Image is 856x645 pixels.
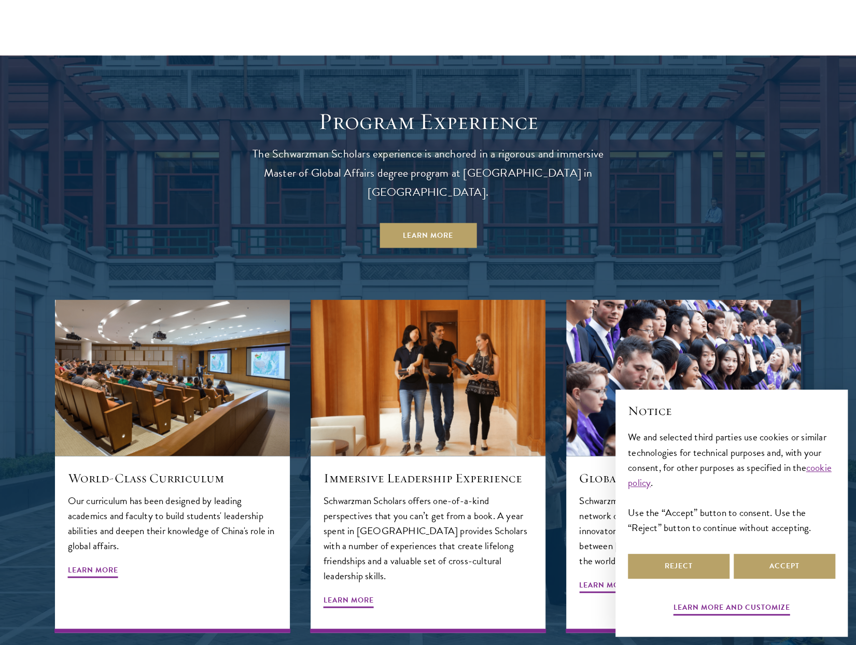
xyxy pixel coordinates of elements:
[242,145,615,202] p: The Schwarzman Scholars experience is anchored in a rigorous and immersive Master of Global Affai...
[311,299,545,633] a: Immersive Leadership Experience Schwarzman Scholars offers one-of-a-kind perspectives that you ca...
[68,563,118,579] span: Learn More
[579,493,788,568] p: Schwarzman Scholars provides an international network of high-caliber global leaders, academics a...
[68,469,277,486] h5: World-Class Curriculum
[579,469,788,486] h5: Global Network
[242,107,615,136] h1: Program Experience
[55,299,290,633] a: World-Class Curriculum Our curriculum has been designed by leading academics and faculty to build...
[324,593,374,609] span: Learn More
[68,493,277,553] p: Our curriculum has been designed by leading academics and faculty to build students' leadership a...
[579,578,629,594] span: Learn More
[628,460,832,490] a: cookie policy
[734,554,835,579] button: Accept
[324,469,532,486] h5: Immersive Leadership Experience
[628,554,729,579] button: Reject
[380,223,476,248] a: Learn More
[324,493,532,583] p: Schwarzman Scholars offers one-of-a-kind perspectives that you can’t get from a book. A year spen...
[628,402,835,420] h2: Notice
[673,601,790,617] button: Learn more and customize
[628,429,835,535] div: We and selected third parties use cookies or similar technologies for technical purposes and, wit...
[566,299,801,633] a: Global Network Schwarzman Scholars provides an international network of high-caliber global leade...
